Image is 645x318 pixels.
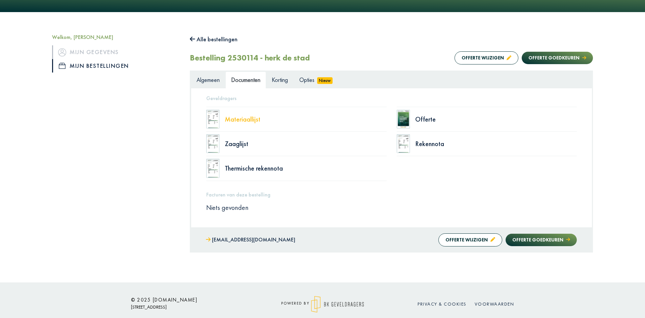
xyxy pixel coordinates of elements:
[131,303,252,311] p: [STREET_ADDRESS]
[131,297,252,303] h6: © 2025 [DOMAIN_NAME]
[272,76,288,84] span: Korting
[206,235,295,245] a: [EMAIL_ADDRESS][DOMAIN_NAME]
[206,159,220,178] img: doc
[58,48,66,56] img: icon
[201,203,582,212] div: Niets gevonden
[522,52,593,64] button: Offerte goedkeuren
[506,234,577,246] button: Offerte goedkeuren
[52,45,180,59] a: iconMijn gegevens
[206,110,220,129] img: doc
[206,134,220,153] img: doc
[206,191,577,198] h5: Facturen van deze bestelling
[197,76,220,84] span: Algemeen
[415,116,577,123] div: Offerte
[299,76,314,84] span: Opties
[225,165,387,172] div: Thermische rekennota
[59,63,66,69] img: icon
[191,72,592,88] ul: Tabs
[397,134,410,153] img: doc
[311,296,364,313] img: logo
[190,53,310,63] h2: Bestelling 2530114 - herk de stad
[231,76,260,84] span: Documenten
[225,116,387,123] div: Materiaallijst
[317,77,333,84] span: Nieuw
[52,34,180,40] h5: Welkom, [PERSON_NAME]
[455,51,518,64] button: Offerte wijzigen
[438,233,502,246] button: Offerte wijzigen
[52,59,180,73] a: iconMijn bestellingen
[190,34,238,45] button: Alle bestellingen
[475,301,514,307] a: Voorwaarden
[206,95,577,101] h5: Geveldragers
[418,301,467,307] a: Privacy & cookies
[225,140,387,147] div: Zaaglijst
[262,296,383,313] div: powered by
[415,140,577,147] div: Rekennota
[397,110,410,129] img: doc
